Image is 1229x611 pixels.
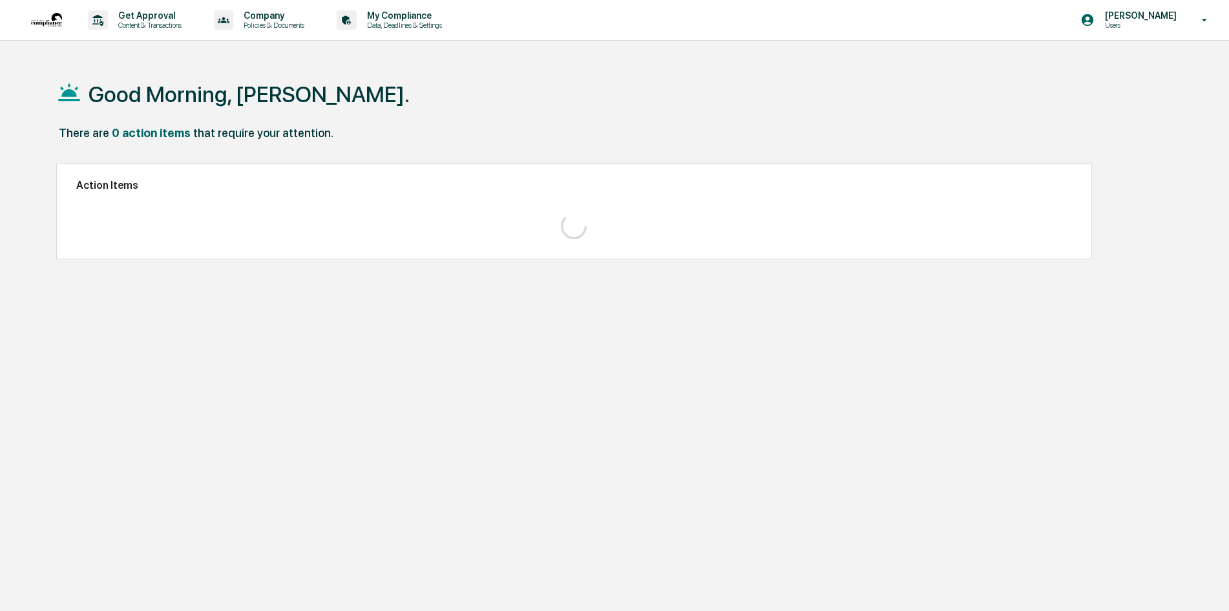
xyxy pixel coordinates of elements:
[357,21,448,30] p: Data, Deadlines & Settings
[31,13,62,27] img: logo
[233,10,311,21] p: Company
[1095,21,1183,30] p: Users
[108,21,188,30] p: Content & Transactions
[59,126,109,140] div: There are
[89,81,410,107] h1: Good Morning, [PERSON_NAME].
[357,10,448,21] p: My Compliance
[76,179,1072,191] h2: Action Items
[193,126,333,140] div: that require your attention.
[1095,10,1183,21] p: [PERSON_NAME]
[112,126,191,140] div: 0 action items
[108,10,188,21] p: Get Approval
[233,21,311,30] p: Policies & Documents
